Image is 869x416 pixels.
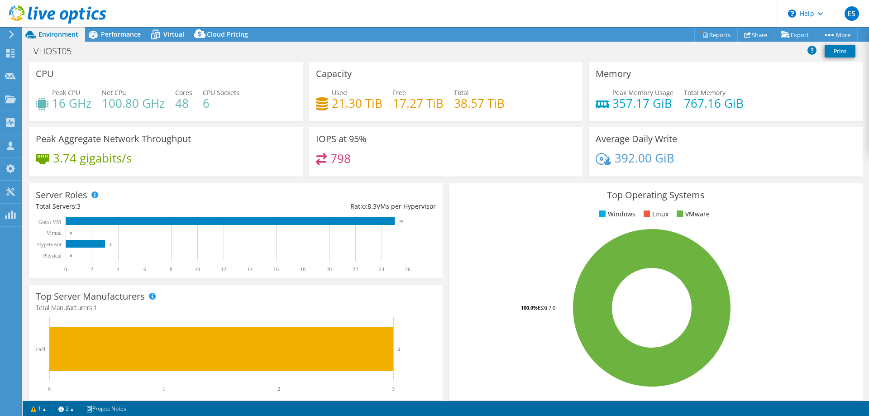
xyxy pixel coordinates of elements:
[163,30,184,38] span: Virtual
[816,28,858,42] a: More
[596,134,677,144] h3: Average Daily Write
[37,241,62,248] text: Hypervisor
[825,45,855,57] a: Print
[36,69,54,79] h3: CPU
[405,266,411,273] text: 26
[52,403,80,414] a: 2
[47,230,62,236] text: Virtual
[36,346,45,353] text: Dell
[277,386,280,392] text: 2
[326,266,332,273] text: 20
[393,88,406,97] span: Free
[612,98,673,108] h4: 357.17 GiB
[70,253,72,258] text: 0
[36,201,236,211] div: Total Servers:
[521,304,538,311] tspan: 100.0%
[684,98,744,108] h4: 767.16 GiB
[70,231,72,235] text: 0
[80,403,133,414] a: Project Notes
[36,292,145,301] h3: Top Server Manufacturers
[110,242,112,247] text: 3
[94,303,97,312] span: 1
[845,6,859,21] span: ES
[101,30,141,38] span: Performance
[316,134,367,144] h3: IOPS at 95%
[684,88,726,97] span: Total Memory
[674,209,710,219] li: VMware
[694,28,738,42] a: Reports
[207,30,248,38] span: Cloud Pricing
[612,88,673,97] span: Peak Memory Usage
[203,98,239,108] h4: 6
[175,98,192,108] h4: 48
[170,266,172,273] text: 8
[788,10,796,18] svg: \n
[43,253,62,259] text: Physical
[91,266,93,273] text: 2
[393,98,444,108] h4: 17.27 TiB
[64,266,67,273] text: 0
[77,202,81,210] span: 3
[52,88,80,97] span: Peak CPU
[203,88,239,97] span: CPU Sockets
[597,209,635,219] li: Windows
[330,153,351,163] h4: 798
[36,303,436,313] h4: Total Manufacturers:
[53,153,132,163] h4: 3.74 gigabits/s
[300,266,306,273] text: 18
[143,266,146,273] text: 6
[221,266,226,273] text: 12
[195,266,200,273] text: 10
[316,69,352,79] h3: Capacity
[596,69,631,79] h3: Memory
[24,403,53,414] a: 1
[247,266,253,273] text: 14
[399,220,404,224] text: 25
[737,28,774,42] a: Share
[398,346,401,352] text: 3
[117,266,119,273] text: 4
[641,209,668,219] li: Linux
[774,28,816,42] a: Export
[368,202,377,210] span: 8.3
[538,304,555,311] tspan: ESXi 7.0
[353,266,358,273] text: 22
[36,134,191,144] h3: Peak Aggregate Network Throughput
[332,98,382,108] h4: 21.30 TiB
[454,88,469,97] span: Total
[52,98,91,108] h4: 16 GHz
[36,190,87,200] h3: Server Roles
[236,201,436,211] div: Ratio: VMs per Hypervisor
[456,190,856,200] h3: Top Operating Systems
[273,266,279,273] text: 16
[379,266,384,273] text: 24
[102,98,165,108] h4: 100.80 GHz
[332,88,347,97] span: Used
[102,88,127,97] span: Net CPU
[38,219,61,225] text: Guest VM
[48,386,51,392] text: 0
[454,98,505,108] h4: 38.57 TiB
[162,386,165,392] text: 1
[392,386,395,392] text: 3
[175,88,192,97] span: Cores
[38,30,78,38] span: Environment
[615,153,674,163] h4: 392.00 GiB
[29,46,86,56] h1: VHOST05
